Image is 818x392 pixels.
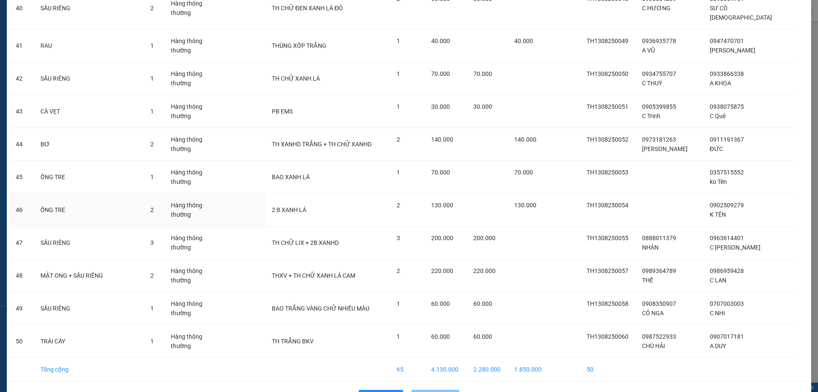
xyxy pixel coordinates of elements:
[34,325,144,358] td: TRÁI CÂY
[642,70,676,77] span: 0934755707
[9,259,34,292] td: 48
[9,29,34,62] td: 41
[272,338,314,345] span: TH TRẮNG BKV
[587,202,628,209] span: TH1308250054
[424,358,467,381] td: 4.130.000
[431,70,450,77] span: 70.000
[587,169,628,176] span: TH1308250053
[150,141,154,148] span: 2
[150,174,154,180] span: 1
[431,300,450,307] span: 60.000
[587,235,628,241] span: TH1308250055
[642,267,676,274] span: 0989364789
[9,292,34,325] td: 49
[390,358,424,381] td: 65
[397,267,400,274] span: 2
[431,136,453,143] span: 140.000
[710,277,726,284] span: C LAN
[9,161,34,194] td: 45
[34,226,144,259] td: SẦU RIÊNG
[642,145,688,152] span: [PERSON_NAME]
[473,70,492,77] span: 70.000
[34,161,144,194] td: ỐNG TRE
[9,226,34,259] td: 47
[710,202,744,209] span: 0902509279
[642,38,676,44] span: 0936935778
[587,300,628,307] span: TH1308250058
[9,128,34,161] td: 44
[164,325,226,358] td: Hàng thông thường
[587,38,628,44] span: TH1308250049
[710,113,726,119] span: C Quê
[507,358,548,381] td: 1.850.000
[397,70,400,77] span: 1
[587,70,628,77] span: TH1308250050
[272,42,326,49] span: THÙNG XỐP TRẮNG
[150,305,154,312] span: 1
[431,103,450,110] span: 30.000
[272,272,355,279] span: THXV + TH CHỮ XANH LÁ CAM
[710,145,723,152] span: ĐỨC
[473,300,492,307] span: 60.000
[150,108,154,115] span: 1
[34,259,144,292] td: MẬT ONG + SẦU RIÊNG
[150,239,154,246] span: 3
[642,235,676,241] span: 0888011379
[9,325,34,358] td: 50
[150,272,154,279] span: 2
[150,206,154,213] span: 2
[164,194,226,226] td: Hàng thông thường
[710,333,744,340] span: 0907017181
[710,5,772,21] span: SƯ CÔ [DEMOGRAPHIC_DATA]
[431,202,453,209] span: 130.000
[710,38,744,44] span: 0947470701
[473,103,492,110] span: 30.000
[34,95,144,128] td: CÀ VẸT
[272,206,306,213] span: 2 B XANH LÁ
[272,239,339,246] span: TH CHỮ LIX + 2B XANHD
[150,75,154,82] span: 1
[9,194,34,226] td: 46
[710,169,744,176] span: 0357515552
[34,194,144,226] td: ỐNG TRE
[431,169,450,176] span: 70.000
[431,235,453,241] span: 200.000
[642,5,671,12] span: C HƯƠNG
[34,128,144,161] td: BƠ
[642,80,662,87] span: C THUÝ
[710,235,744,241] span: 0963614401
[34,292,144,325] td: SẦU RIÊNG
[710,70,744,77] span: 0933866338
[587,333,628,340] span: TH1308250060
[164,128,226,161] td: Hàng thông thường
[587,136,628,143] span: TH1308250052
[710,103,744,110] span: 0938075875
[710,211,726,218] span: K TÊN
[473,235,495,241] span: 200.000
[9,62,34,95] td: 42
[642,310,664,317] span: CÔ NGA
[150,338,154,345] span: 1
[397,38,400,44] span: 1
[473,333,492,340] span: 60.000
[272,75,320,82] span: TH CHỮ XANH LÁ
[710,343,726,349] span: A DUY
[710,310,725,317] span: C NHI
[710,80,731,87] span: A KHOA
[397,300,400,307] span: 1
[642,113,660,119] span: C Trinh
[587,103,628,110] span: TH1308250051
[710,178,727,185] span: ko Tên
[642,300,676,307] span: 0908350907
[164,62,226,95] td: Hàng thông thường
[642,47,655,54] span: A VŨ
[34,62,144,95] td: SẦU RIÊNG
[164,161,226,194] td: Hàng thông thường
[642,277,653,284] span: THẾ
[514,136,536,143] span: 140.000
[34,358,144,381] td: Tổng cộng
[580,358,635,381] td: 50
[397,202,400,209] span: 2
[642,244,659,251] span: NHÂN
[397,103,400,110] span: 1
